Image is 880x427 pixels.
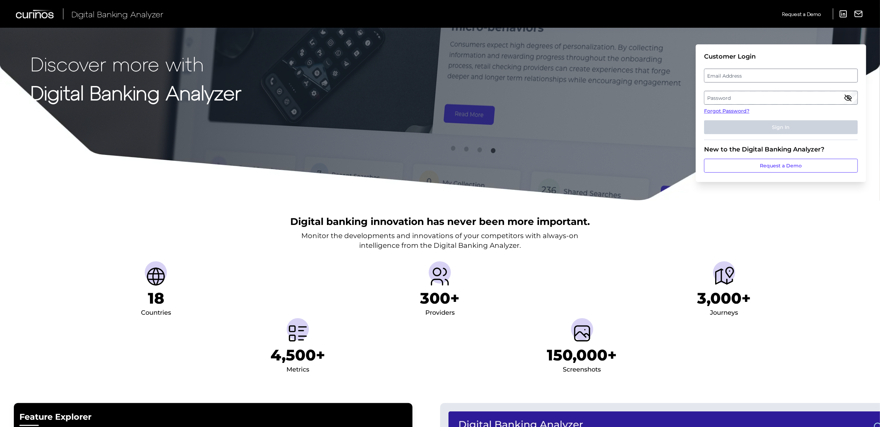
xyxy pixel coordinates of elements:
[697,289,751,307] h1: 3,000+
[287,322,309,345] img: Metrics
[547,346,617,364] h1: 150,000+
[425,307,455,319] div: Providers
[290,215,590,228] h2: Digital banking innovation has never been more important.
[71,9,163,19] span: Digital Banking Analyzer
[563,364,601,375] div: Screenshots
[429,265,451,288] img: Providers
[270,346,325,364] h1: 4,500+
[782,8,821,20] a: Request a Demo
[713,265,735,288] img: Journeys
[571,322,593,345] img: Screenshots
[704,159,858,173] a: Request a Demo
[145,265,167,288] img: Countries
[420,289,460,307] h1: 300+
[704,146,858,153] div: New to the Digital Banking Analyzer?
[704,120,858,134] button: Sign In
[782,11,821,17] span: Request a Demo
[30,53,241,75] p: Discover more with
[148,289,164,307] h1: 18
[710,307,738,319] div: Journeys
[704,53,858,60] div: Customer Login
[141,307,171,319] div: Countries
[704,107,858,115] a: Forgot Password?
[302,231,579,250] p: Monitor the developments and innovations of your competitors with always-on intelligence from the...
[286,364,309,375] div: Metrics
[30,81,241,104] strong: Digital Banking Analyzer
[704,69,857,82] label: Email Address
[704,91,857,104] label: Password
[19,411,407,423] h2: Feature Explorer
[16,10,55,18] img: Curinos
